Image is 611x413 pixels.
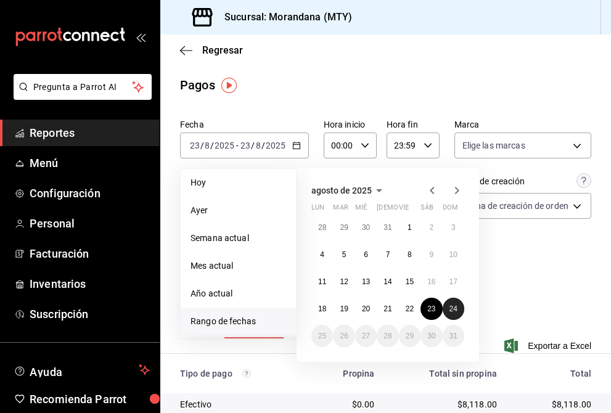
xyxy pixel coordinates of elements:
[311,216,333,239] button: 28 de julio de 2025
[191,204,286,217] span: Ayer
[333,298,355,320] button: 19 de agosto de 2025
[191,176,286,189] span: Hoy
[377,216,398,239] button: 31 de julio de 2025
[443,271,464,293] button: 17 de agosto de 2025
[406,277,414,286] abbr: 15 de agosto de 2025
[507,338,591,353] button: Exportar a Excel
[408,223,412,232] abbr: 1 de agosto de 2025
[30,245,150,262] span: Facturación
[236,141,239,150] span: -
[180,369,291,378] div: Tipo de pago
[429,250,433,259] abbr: 9 de agosto de 2025
[383,223,392,232] abbr: 31 de julio de 2025
[420,216,442,239] button: 2 de agosto de 2025
[204,141,210,150] input: --
[449,332,457,340] abbr: 31 de agosto de 2025
[202,44,243,56] span: Regresar
[406,305,414,313] abbr: 22 de agosto de 2025
[377,243,398,266] button: 7 de agosto de 2025
[377,271,398,293] button: 14 de agosto de 2025
[355,271,377,293] button: 13 de agosto de 2025
[333,216,355,239] button: 29 de julio de 2025
[355,203,367,216] abbr: miércoles
[333,243,355,266] button: 5 de agosto de 2025
[14,74,152,100] button: Pregunta a Parrot AI
[251,141,255,150] span: /
[451,223,456,232] abbr: 3 de agosto de 2025
[261,141,265,150] span: /
[517,369,591,378] div: Total
[383,332,392,340] abbr: 28 de agosto de 2025
[30,276,150,292] span: Inventarios
[33,81,133,94] span: Pregunta a Parrot AI
[399,243,420,266] button: 8 de agosto de 2025
[355,216,377,239] button: 30 de julio de 2025
[408,250,412,259] abbr: 8 de agosto de 2025
[311,398,374,411] div: $0.00
[324,120,377,129] label: Hora inicio
[311,203,324,216] abbr: lunes
[387,120,440,129] label: Hora fin
[399,325,420,347] button: 29 de agosto de 2025
[420,203,433,216] abbr: sábado
[136,32,146,42] button: open_drawer_menu
[311,186,372,195] span: agosto de 2025
[311,243,333,266] button: 4 de agosto de 2025
[30,185,150,202] span: Configuración
[420,325,442,347] button: 30 de agosto de 2025
[377,325,398,347] button: 28 de agosto de 2025
[362,277,370,286] abbr: 13 de agosto de 2025
[427,332,435,340] abbr: 30 de agosto de 2025
[443,243,464,266] button: 10 de agosto de 2025
[443,203,458,216] abbr: domingo
[180,120,309,129] label: Fecha
[429,223,433,232] abbr: 2 de agosto de 2025
[462,200,568,212] span: Fecha de creación de orden
[214,141,235,150] input: ----
[462,139,525,152] span: Elige las marcas
[406,332,414,340] abbr: 29 de agosto de 2025
[240,141,251,150] input: --
[180,398,291,411] div: Efectivo
[30,215,150,232] span: Personal
[399,203,409,216] abbr: viernes
[449,305,457,313] abbr: 24 de agosto de 2025
[189,141,200,150] input: --
[420,298,442,320] button: 23 de agosto de 2025
[420,271,442,293] button: 16 de agosto de 2025
[265,141,286,150] input: ----
[255,141,261,150] input: --
[377,298,398,320] button: 21 de agosto de 2025
[427,305,435,313] abbr: 23 de agosto de 2025
[191,287,286,300] span: Año actual
[443,216,464,239] button: 3 de agosto de 2025
[318,305,326,313] abbr: 18 de agosto de 2025
[215,10,352,25] h3: Sucursal: Morandana (MTY)
[340,332,348,340] abbr: 26 de agosto de 2025
[449,277,457,286] abbr: 17 de agosto de 2025
[340,305,348,313] abbr: 19 de agosto de 2025
[318,277,326,286] abbr: 11 de agosto de 2025
[420,243,442,266] button: 9 de agosto de 2025
[191,315,286,328] span: Rango de fechas
[355,298,377,320] button: 20 de agosto de 2025
[9,89,152,102] a: Pregunta a Parrot AI
[333,325,355,347] button: 26 de agosto de 2025
[30,362,134,377] span: Ayuda
[342,250,347,259] abbr: 5 de agosto de 2025
[454,120,591,129] label: Marca
[399,271,420,293] button: 15 de agosto de 2025
[449,250,457,259] abbr: 10 de agosto de 2025
[311,298,333,320] button: 18 de agosto de 2025
[30,306,150,322] span: Suscripción
[318,223,326,232] abbr: 28 de julio de 2025
[200,141,204,150] span: /
[30,391,150,407] span: Recomienda Parrot
[318,332,326,340] abbr: 25 de agosto de 2025
[394,398,497,411] div: $8,118.00
[394,369,497,378] div: Total sin propina
[221,78,237,93] img: Tooltip marker
[443,298,464,320] button: 24 de agosto de 2025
